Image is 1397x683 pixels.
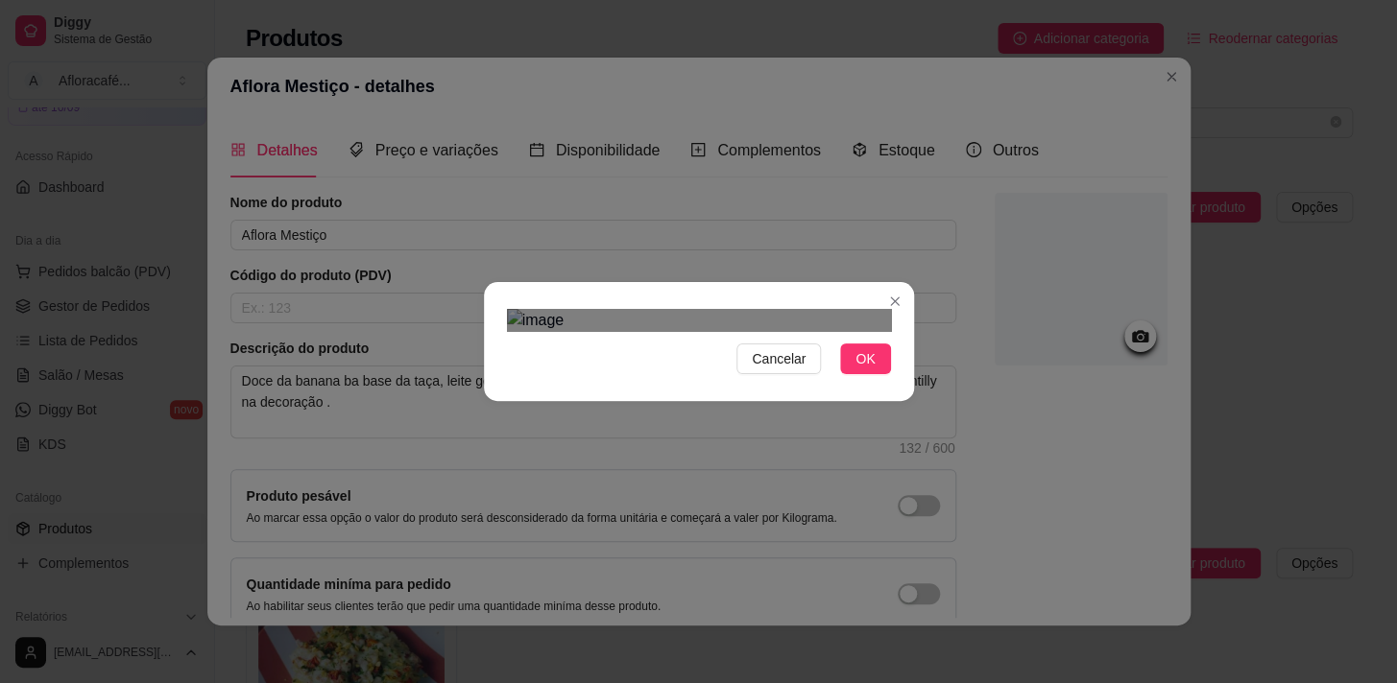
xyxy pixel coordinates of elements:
[855,348,875,369] span: OK
[840,343,890,374] button: OK
[879,286,910,317] button: Close
[507,309,891,332] img: image
[752,348,806,369] span: Cancelar
[736,343,821,374] button: Cancelar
